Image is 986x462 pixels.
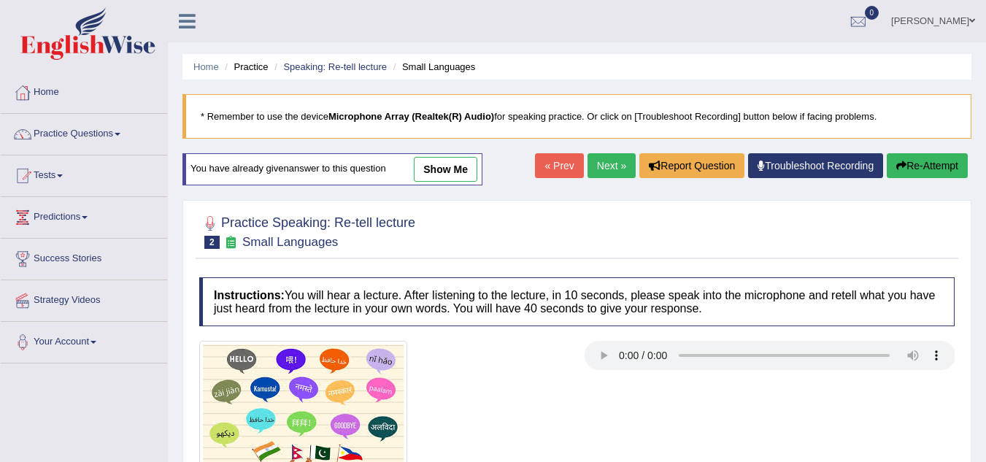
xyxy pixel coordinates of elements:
[1,114,167,150] a: Practice Questions
[214,289,285,301] b: Instructions:
[1,322,167,358] a: Your Account
[748,153,883,178] a: Troubleshoot Recording
[242,235,338,249] small: Small Languages
[639,153,744,178] button: Report Question
[1,72,167,109] a: Home
[1,239,167,275] a: Success Stories
[204,236,220,249] span: 2
[223,236,239,250] small: Exam occurring question
[199,212,415,249] h2: Practice Speaking: Re-tell lecture
[1,155,167,192] a: Tests
[221,60,268,74] li: Practice
[414,157,477,182] a: show me
[283,61,387,72] a: Speaking: Re-tell lecture
[328,111,494,122] b: Microphone Array (Realtek(R) Audio)
[182,153,482,185] div: You have already given answer to this question
[535,153,583,178] a: « Prev
[588,153,636,178] a: Next »
[1,280,167,317] a: Strategy Videos
[1,197,167,234] a: Predictions
[887,153,968,178] button: Re-Attempt
[182,94,971,139] blockquote: * Remember to use the device for speaking practice. Or click on [Troubleshoot Recording] button b...
[199,277,955,326] h4: You will hear a lecture. After listening to the lecture, in 10 seconds, please speak into the mic...
[865,6,879,20] span: 0
[390,60,476,74] li: Small Languages
[193,61,219,72] a: Home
